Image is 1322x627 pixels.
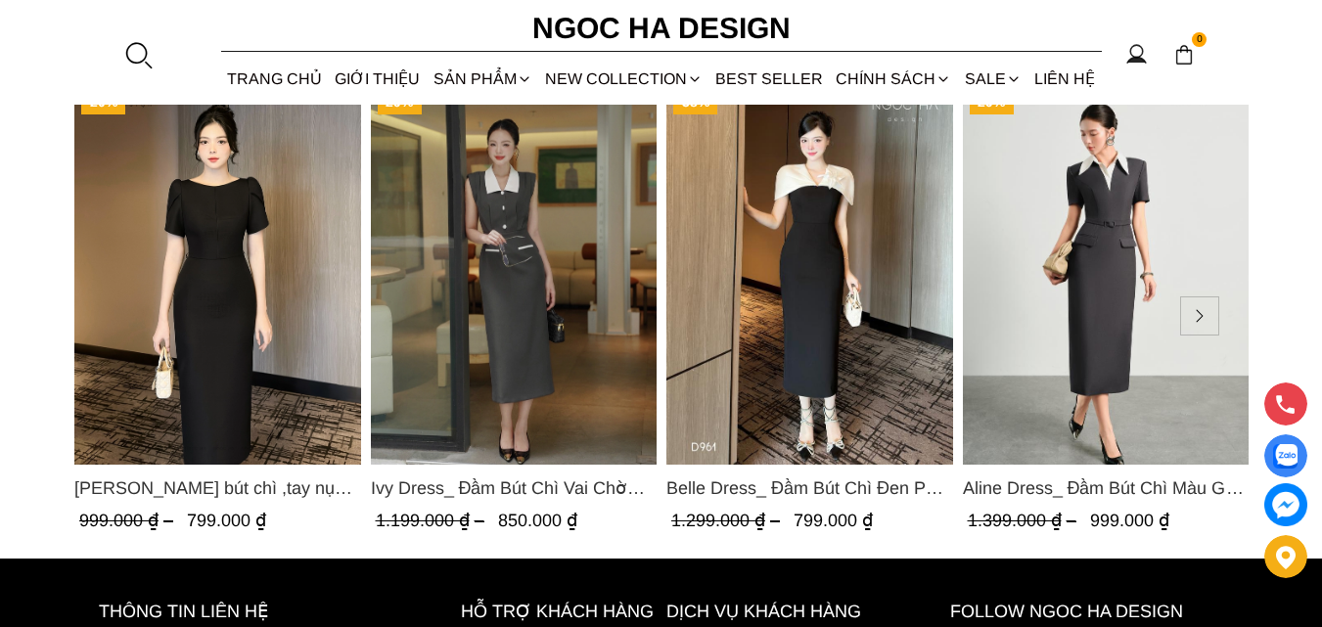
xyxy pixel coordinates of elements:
[1264,434,1307,477] a: Display image
[671,511,785,530] span: 1.299.000 ₫
[962,83,1249,465] a: Product image - Aline Dress_ Đầm Bút Chì Màu Ghi Mix Cổ Trắng D1014
[1192,32,1208,48] span: 0
[1027,53,1101,105] a: LIÊN HỆ
[74,474,361,502] span: [PERSON_NAME] bút chì ,tay nụ hồng ,bồng đầu tay màu đen D727
[962,474,1249,502] a: Link to Aline Dress_ Đầm Bút Chì Màu Ghi Mix Cổ Trắng D1014
[427,53,538,105] div: SẢN PHẨM
[967,511,1080,530] span: 1.399.000 ₫
[666,474,953,502] span: Belle Dress_ Đầm Bút Chì Đen Phối Choàng Vai May Ly Màu Trắng Kèm Hoa D961
[666,474,953,502] a: Link to Belle Dress_ Đầm Bút Chì Đen Phối Choàng Vai May Ly Màu Trắng Kèm Hoa D961
[830,53,958,105] div: Chính sách
[370,474,657,502] a: Link to Ivy Dress_ Đầm Bút Chì Vai Chờm Màu Ghi Mix Cổ Trắng D1005
[666,598,940,626] h6: Dịch vụ khách hàng
[962,474,1249,502] span: Aline Dress_ Đầm Bút Chì Màu Ghi Mix Cổ Trắng D1014
[1089,511,1168,530] span: 999.000 ₫
[962,83,1249,465] img: Aline Dress_ Đầm Bút Chì Màu Ghi Mix Cổ Trắng D1014
[666,83,953,465] img: Belle Dress_ Đầm Bút Chì Đen Phối Choàng Vai May Ly Màu Trắng Kèm Hoa D961
[79,511,178,530] span: 999.000 ₫
[709,53,830,105] a: BEST SELLER
[958,53,1027,105] a: SALE
[461,598,657,626] h6: hỗ trợ khách hàng
[370,83,657,465] a: Product image - Ivy Dress_ Đầm Bút Chì Vai Chờm Màu Ghi Mix Cổ Trắng D1005
[221,53,329,105] a: TRANG CHỦ
[950,598,1224,626] h6: Follow ngoc ha Design
[515,5,808,52] a: Ngoc Ha Design
[1173,44,1195,66] img: img-CART-ICON-ksit0nf1
[497,511,576,530] span: 850.000 ₫
[666,83,953,465] a: Product image - Belle Dress_ Đầm Bút Chì Đen Phối Choàng Vai May Ly Màu Trắng Kèm Hoa D961
[187,511,266,530] span: 799.000 ₫
[329,53,427,105] a: GIỚI THIỆU
[74,83,361,465] img: Alice Dress_Đầm bút chì ,tay nụ hồng ,bồng đầu tay màu đen D727
[538,53,708,105] a: NEW COLLECTION
[74,83,361,465] a: Product image - Alice Dress_Đầm bút chì ,tay nụ hồng ,bồng đầu tay màu đen D727
[794,511,873,530] span: 799.000 ₫
[99,598,416,626] h6: thông tin liên hệ
[1273,444,1298,469] img: Display image
[74,474,361,502] a: Link to Alice Dress_Đầm bút chì ,tay nụ hồng ,bồng đầu tay màu đen D727
[370,474,657,502] span: Ivy Dress_ Đầm Bút Chì Vai Chờm Màu Ghi Mix Cổ Trắng D1005
[1264,483,1307,526] a: messenger
[370,83,657,465] img: Ivy Dress_ Đầm Bút Chì Vai Chờm Màu Ghi Mix Cổ Trắng D1005
[375,511,488,530] span: 1.199.000 ₫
